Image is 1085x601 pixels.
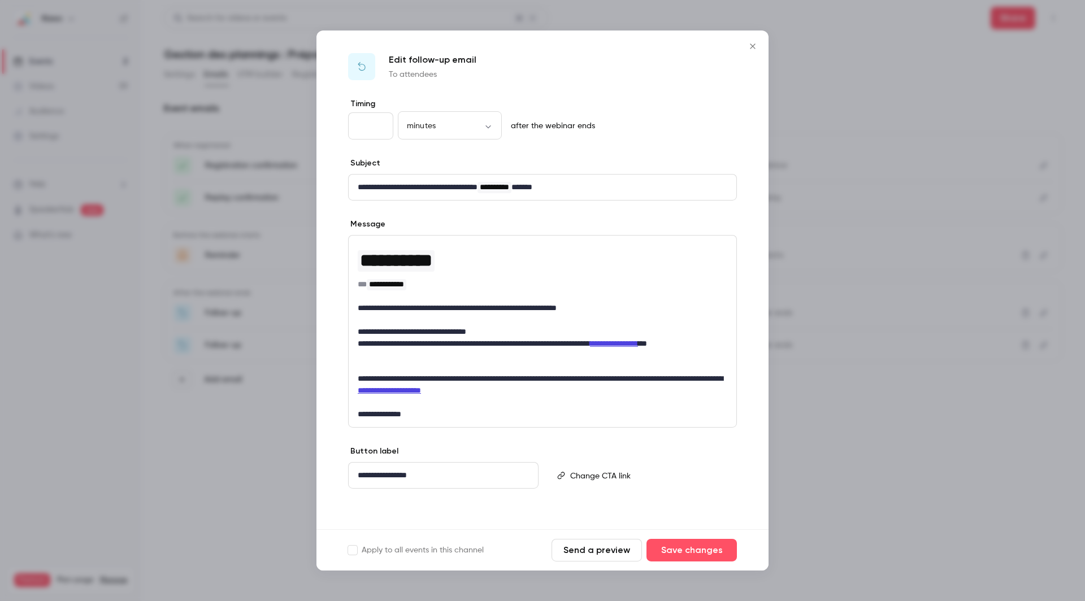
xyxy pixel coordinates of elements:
[552,539,642,561] button: Send a preview
[389,53,476,67] p: Edit follow-up email
[389,69,476,80] p: To attendees
[398,120,502,132] div: minutes
[349,463,538,488] div: editor
[348,219,385,230] label: Message
[506,120,595,132] p: after the webinar ends
[349,236,736,427] div: editor
[646,539,737,561] button: Save changes
[566,463,736,489] div: editor
[348,158,380,169] label: Subject
[348,98,737,110] label: Timing
[741,35,764,58] button: Close
[348,545,484,556] label: Apply to all events in this channel
[349,175,736,200] div: editor
[348,446,398,457] label: Button label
